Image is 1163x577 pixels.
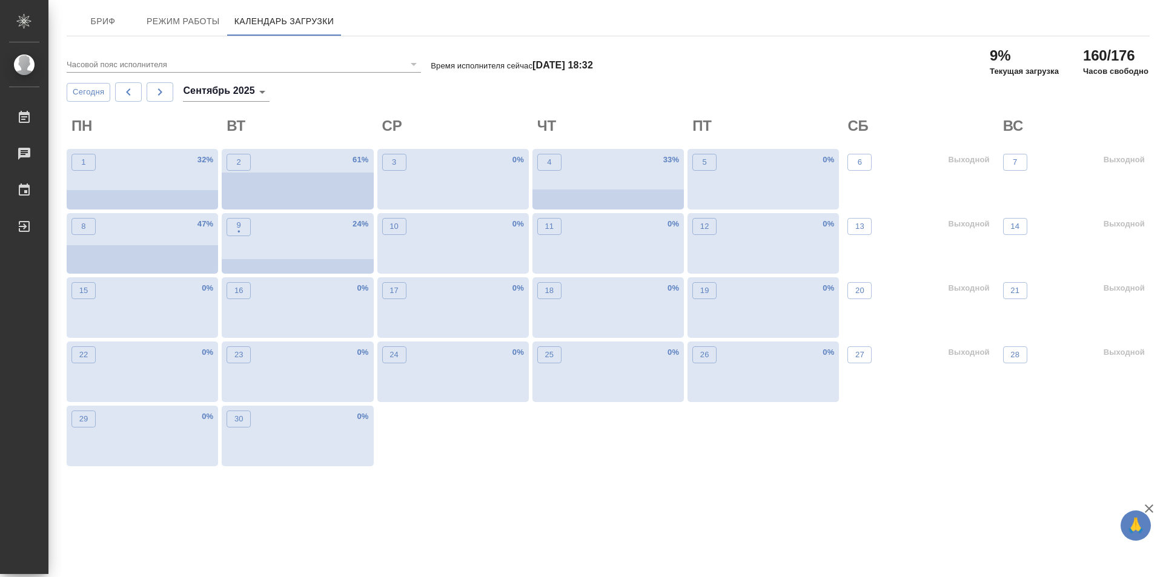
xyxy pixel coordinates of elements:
[227,346,251,363] button: 23
[357,282,368,294] p: 0 %
[237,219,241,231] p: 9
[545,349,554,361] p: 25
[692,218,717,235] button: 12
[847,346,872,363] button: 27
[1083,46,1148,65] h2: 160/176
[545,285,554,297] p: 18
[382,116,529,136] h2: СР
[67,83,110,102] button: Сегодня
[1083,65,1148,77] p: Часов свободно
[512,346,524,358] p: 0 %
[855,349,864,361] p: 27
[73,85,104,99] span: Сегодня
[81,220,85,232] p: 8
[668,282,679,294] p: 0 %
[71,410,96,427] button: 29
[663,154,679,166] p: 33 %
[1104,218,1145,230] p: Выходной
[357,346,368,358] p: 0 %
[537,116,684,136] h2: ЧТ
[990,65,1059,77] p: Текущая загрузка
[1003,154,1027,171] button: 7
[389,220,399,232] p: 10
[700,349,709,361] p: 26
[71,218,96,235] button: 8
[227,218,251,236] button: 9•
[692,116,839,136] h2: ПТ
[1003,218,1027,235] button: 14
[382,218,406,235] button: 10
[700,220,709,232] p: 12
[668,218,679,230] p: 0 %
[71,154,96,171] button: 1
[227,154,251,171] button: 2
[702,156,706,168] p: 5
[692,282,717,299] button: 19
[71,346,96,363] button: 22
[81,156,85,168] p: 1
[237,226,241,238] p: •
[382,282,406,299] button: 17
[855,220,864,232] p: 13
[431,61,593,70] p: Время исполнителя сейчас
[823,346,834,358] p: 0 %
[234,413,244,425] p: 30
[234,349,244,361] p: 23
[668,346,679,358] p: 0 %
[1010,285,1019,297] p: 21
[990,46,1059,65] h2: 9%
[948,282,989,294] p: Выходной
[948,218,989,230] p: Выходной
[237,156,241,168] p: 2
[855,285,864,297] p: 20
[692,154,717,171] button: 5
[847,218,872,235] button: 13
[545,220,554,232] p: 11
[537,346,562,363] button: 25
[532,60,593,70] h4: [DATE] 18:32
[1003,282,1027,299] button: 21
[227,282,251,299] button: 16
[71,282,96,299] button: 15
[1125,513,1146,538] span: 🙏
[389,349,399,361] p: 24
[389,285,399,297] p: 17
[353,154,368,166] p: 61 %
[823,282,834,294] p: 0 %
[392,156,396,168] p: 3
[74,14,132,29] span: Бриф
[1121,510,1151,541] button: 🙏
[700,285,709,297] p: 19
[1010,220,1019,232] p: 14
[202,410,213,423] p: 0 %
[71,116,218,136] h2: ПН
[227,116,373,136] h2: ВТ
[197,154,213,166] p: 32 %
[547,156,551,168] p: 4
[512,218,524,230] p: 0 %
[1003,116,1150,136] h2: ВС
[823,154,834,166] p: 0 %
[1003,346,1027,363] button: 28
[202,282,213,294] p: 0 %
[79,285,88,297] p: 15
[537,218,562,235] button: 11
[234,285,244,297] p: 16
[537,282,562,299] button: 18
[382,154,406,171] button: 3
[537,154,562,171] button: 4
[847,282,872,299] button: 20
[357,410,368,423] p: 0 %
[202,346,213,358] p: 0 %
[197,218,213,230] p: 47 %
[1013,156,1017,168] p: 7
[234,14,334,29] span: Календарь загрузки
[948,154,989,166] p: Выходной
[1010,349,1019,361] p: 28
[847,116,994,136] h2: СБ
[1104,282,1145,294] p: Выходной
[847,154,872,171] button: 6
[147,14,220,29] span: Режим работы
[512,282,524,294] p: 0 %
[948,346,989,358] p: Выходной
